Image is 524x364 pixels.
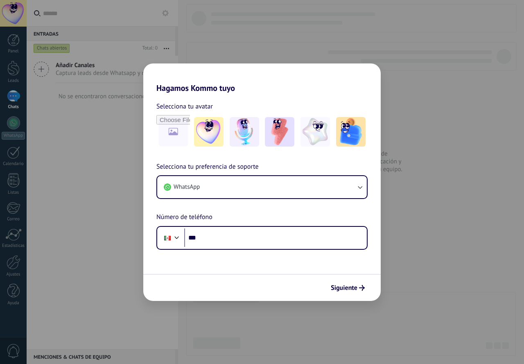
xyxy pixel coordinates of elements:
[143,63,381,93] h2: Hagamos Kommo tuyo
[336,117,366,147] img: -5.jpeg
[157,176,367,198] button: WhatsApp
[156,212,212,223] span: Número de teléfono
[230,117,259,147] img: -2.jpeg
[160,229,175,246] div: Mexico: + 52
[331,285,357,291] span: Siguiente
[300,117,330,147] img: -4.jpeg
[265,117,294,147] img: -3.jpeg
[194,117,224,147] img: -1.jpeg
[174,183,200,191] span: WhatsApp
[327,281,368,295] button: Siguiente
[156,162,259,172] span: Selecciona tu preferencia de soporte
[156,101,213,112] span: Selecciona tu avatar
